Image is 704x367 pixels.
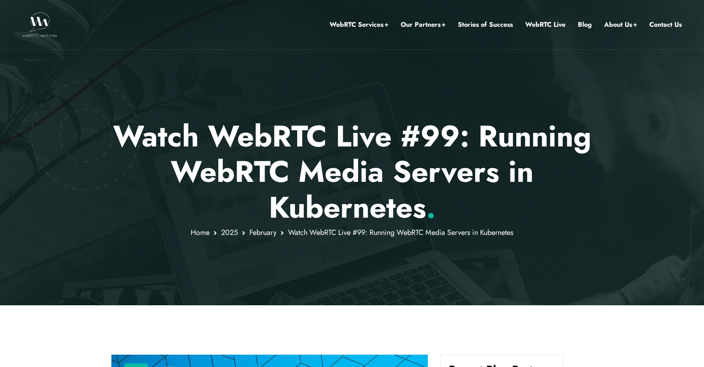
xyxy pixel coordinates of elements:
a: Blog [578,19,592,30]
a: Contact Us [649,19,682,30]
a: Home [191,227,210,238]
img: WebRTC.ventures [22,12,57,37]
a: Stories of Success [458,19,513,30]
a: About Us [604,19,637,30]
a: WebRTC Services [330,19,388,30]
a: February [249,227,277,238]
span: . [426,186,436,229]
p: Watch WebRTC Live #99: Running WebRTC Media Servers in Kubernetes [111,118,593,225]
a: WebRTC Live [525,19,566,30]
a: Our Partners [401,19,445,30]
span: Watch WebRTC Live #99: Running WebRTC Media Servers in Kubernetes [288,227,513,238]
a: 2025 [221,227,238,238]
